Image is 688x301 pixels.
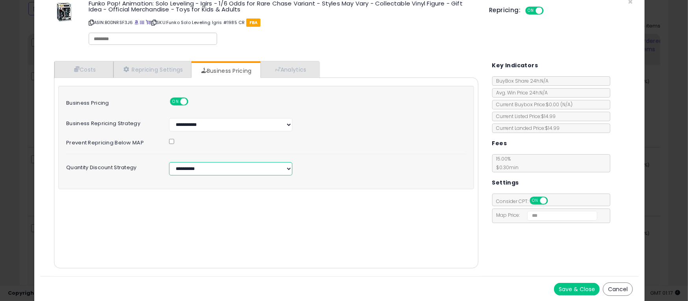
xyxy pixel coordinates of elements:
[543,7,555,14] span: OFF
[246,18,261,27] span: FBA
[530,198,540,204] span: ON
[493,89,548,96] span: Avg. Win Price 24h: N/A
[554,283,600,295] button: Save & Close
[489,7,521,13] h5: Repricing:
[89,0,478,12] h3: Funko Pop! Animation: Solo Leveling - Igirs - 1/6 Odds for Rare Chase Variant - Styles May Vary -...
[493,198,558,205] span: Consider CPT:
[187,98,200,105] span: OFF
[171,98,180,105] span: ON
[492,178,519,188] h5: Settings
[60,137,163,146] label: Prevent repricing below MAP
[89,16,478,29] p: ASIN: B0DNRSF3J6 | SKU: Funko Solo Leveling Igris #1985 CR
[52,0,76,24] img: 41djUnVsvvL._SL60_.jpg
[54,61,113,78] a: Costs
[140,19,144,26] a: All offer listings
[603,283,633,296] button: Cancel
[526,7,536,14] span: ON
[60,162,163,170] label: Quantity Discount Strategy
[493,155,519,171] span: 15.00 %
[192,63,260,79] a: Business Pricing
[260,61,319,78] a: Analytics
[60,98,163,106] label: Business Pricing
[493,113,556,120] span: Current Listed Price: $14.99
[561,101,573,108] span: ( N/A )
[492,138,507,148] h5: Fees
[547,198,559,204] span: OFF
[493,101,573,108] span: Current Buybox Price:
[493,78,549,84] span: BuyBox Share 24h: N/A
[546,101,573,108] span: $0.00
[134,19,139,26] a: BuyBox page
[493,164,519,171] span: $0.30 min
[492,61,538,70] h5: Key Indicators
[493,125,560,131] span: Current Landed Price: $14.99
[113,61,192,78] a: Repricing Settings
[493,212,598,218] span: Map Price:
[60,118,163,126] label: Business Repricing Strategy
[146,19,150,26] a: Your listing only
